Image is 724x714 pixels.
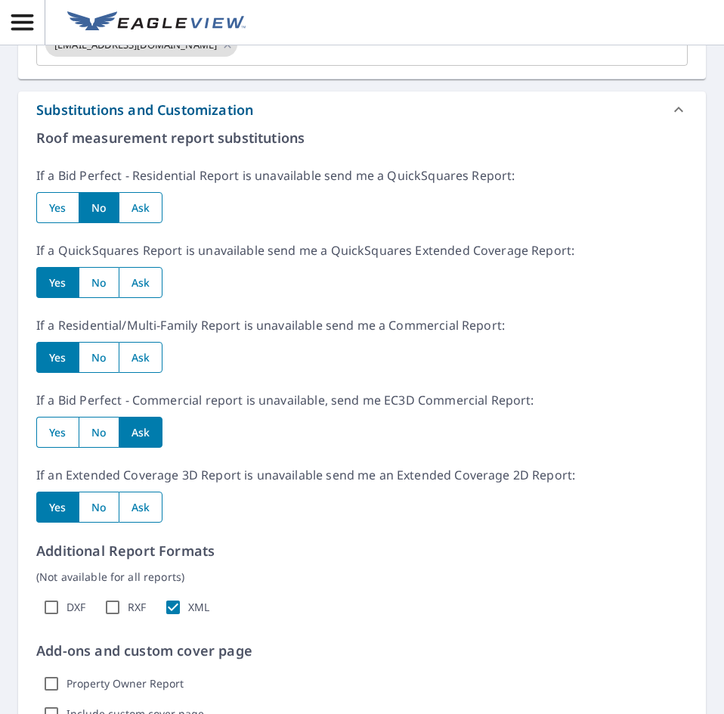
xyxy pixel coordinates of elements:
[18,92,706,128] div: Substitutions and Customization
[36,466,688,484] p: If an Extended Coverage 3D Report is unavailable send me an Extended Coverage 2D Report:
[36,391,688,409] p: If a Bid Perfect - Commercial report is unavailable, send me EC3D Commercial Report:
[36,641,688,661] p: Add-ons and custom cover page
[188,601,209,614] label: XML
[36,166,688,185] p: If a Bid Perfect - Residential Report is unavailable send me a QuickSquares Report:
[36,569,688,585] p: (Not available for all reports)
[36,241,688,259] p: If a QuickSquares Report is unavailable send me a QuickSquares Extended Coverage Report:
[36,100,253,120] div: Substitutions and Customization
[36,541,688,561] p: Additional Report Formats
[67,11,246,34] img: EV Logo
[67,677,184,691] label: Property Owner Report
[58,2,255,43] a: EV Logo
[67,601,85,614] label: DXF
[36,128,688,148] p: Roof measurement report substitutions
[36,316,688,334] p: If a Residential/Multi-Family Report is unavailable send me a Commercial Report:
[128,601,146,614] label: RXF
